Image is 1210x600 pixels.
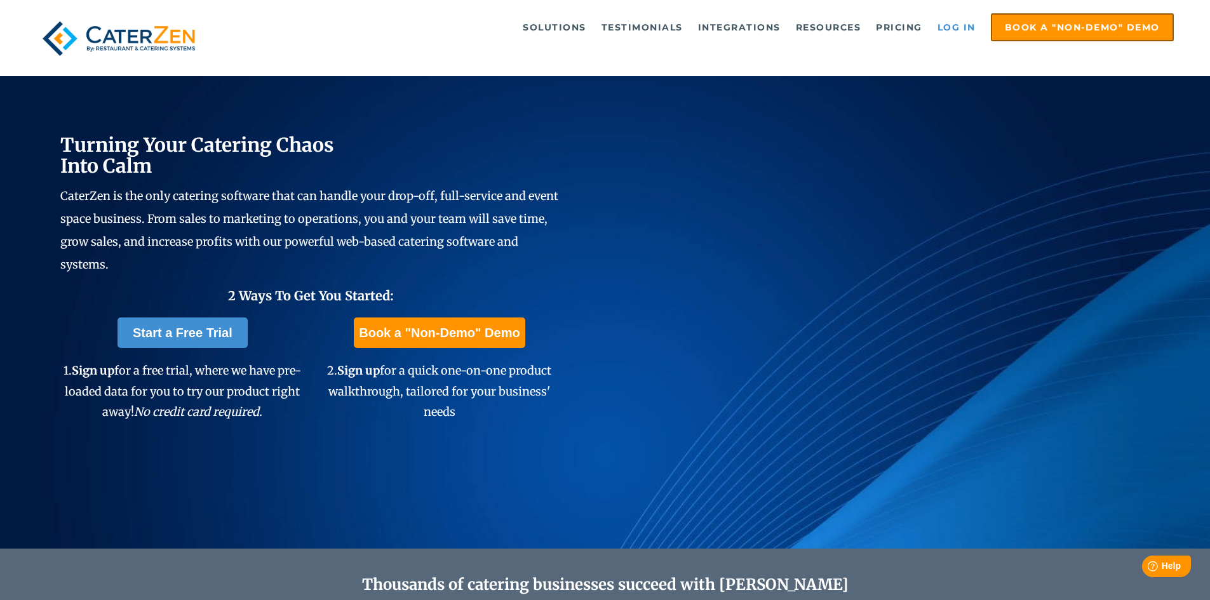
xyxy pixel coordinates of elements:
a: Solutions [516,15,593,40]
a: Integrations [692,15,787,40]
span: 2 Ways To Get You Started: [228,288,394,303]
iframe: Help widget launcher [1097,550,1196,586]
a: Book a "Non-Demo" Demo [354,317,525,348]
a: Log in [931,15,982,40]
span: 1. for a free trial, where we have pre-loaded data for you to try our product right away! [64,363,301,419]
span: Sign up [337,363,380,378]
img: caterzen [36,13,201,63]
div: Navigation Menu [231,13,1174,41]
span: CaterZen is the only catering software that can handle your drop-off, full-service and event spac... [60,189,558,272]
a: Pricing [870,15,929,40]
a: Book a "Non-Demo" Demo [991,13,1174,41]
span: 2. for a quick one-on-one product walkthrough, tailored for your business' needs [327,363,551,419]
em: No credit card required. [134,404,262,419]
a: Testimonials [595,15,689,40]
span: Sign up [72,363,114,378]
a: Start a Free Trial [118,317,248,348]
span: Turning Your Catering Chaos Into Calm [60,133,334,178]
a: Resources [790,15,868,40]
h2: Thousands of catering businesses succeed with [PERSON_NAME] [121,576,1089,594]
